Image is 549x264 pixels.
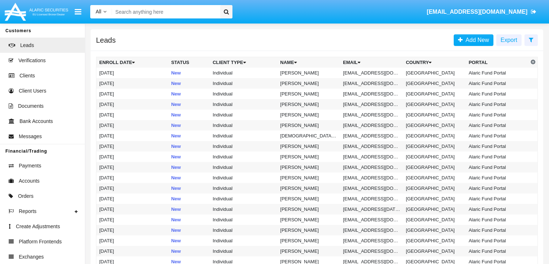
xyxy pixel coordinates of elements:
[168,110,210,120] td: New
[277,99,340,110] td: [PERSON_NAME]
[168,162,210,173] td: New
[423,2,540,22] a: [EMAIL_ADDRESS][DOMAIN_NAME]
[277,152,340,162] td: [PERSON_NAME]
[277,173,340,183] td: [PERSON_NAME]
[277,141,340,152] td: [PERSON_NAME]
[466,57,528,68] th: Portal
[96,110,169,120] td: [DATE]
[340,214,403,225] td: [EMAIL_ADDRESS][DOMAIN_NAME]
[210,152,277,162] td: Individual
[210,68,277,78] td: Individual
[403,214,466,225] td: [GEOGRAPHIC_DATA]
[18,192,34,200] span: Orders
[466,68,528,78] td: Alaric Fund Portal
[96,99,169,110] td: [DATE]
[18,102,44,110] span: Documents
[277,204,340,214] td: [PERSON_NAME]
[19,208,36,215] span: Reports
[19,177,40,185] span: Accounts
[210,235,277,246] td: Individual
[96,214,169,225] td: [DATE]
[340,225,403,235] td: [EMAIL_ADDRESS][DOMAIN_NAME]
[340,204,403,214] td: [EMAIL_ADDRESS][DATE][DOMAIN_NAME]
[340,68,403,78] td: [EMAIL_ADDRESS][DOMAIN_NAME]
[96,183,169,193] td: [DATE]
[340,235,403,246] td: [EMAIL_ADDRESS][DOMAIN_NAME]
[96,37,116,43] h5: Leads
[96,152,169,162] td: [DATE]
[168,120,210,131] td: New
[403,162,466,173] td: [GEOGRAPHIC_DATA]
[168,225,210,235] td: New
[277,120,340,131] td: [PERSON_NAME]
[168,152,210,162] td: New
[340,141,403,152] td: [EMAIL_ADDRESS][DOMAIN_NAME]
[340,120,403,131] td: [EMAIL_ADDRESS][DOMAIN_NAME]
[19,118,53,125] span: Bank Accounts
[466,131,528,141] td: Alaric Fund Portal
[96,78,169,89] td: [DATE]
[19,87,46,95] span: Client Users
[466,193,528,204] td: Alaric Fund Portal
[466,120,528,131] td: Alaric Fund Portal
[340,78,403,89] td: [EMAIL_ADDRESS][DOMAIN_NAME]
[466,110,528,120] td: Alaric Fund Portal
[403,235,466,246] td: [GEOGRAPHIC_DATA]
[403,99,466,110] td: [GEOGRAPHIC_DATA]
[496,34,522,46] button: Export
[466,204,528,214] td: Alaric Fund Portal
[501,37,517,43] span: Export
[466,99,528,110] td: Alaric Fund Portal
[403,120,466,131] td: [GEOGRAPHIC_DATA]
[168,131,210,141] td: New
[210,246,277,256] td: Individual
[168,246,210,256] td: New
[277,68,340,78] td: [PERSON_NAME]
[210,89,277,99] td: Individual
[210,99,277,110] td: Individual
[4,1,69,22] img: Logo image
[210,183,277,193] td: Individual
[277,183,340,193] td: [PERSON_NAME]
[210,57,277,68] th: Client Type
[466,141,528,152] td: Alaric Fund Portal
[168,204,210,214] td: New
[277,162,340,173] td: [PERSON_NAME]
[466,152,528,162] td: Alaric Fund Portal
[96,162,169,173] td: [DATE]
[277,110,340,120] td: [PERSON_NAME]
[340,193,403,204] td: [EMAIL_ADDRESS][DOMAIN_NAME]
[340,89,403,99] td: [EMAIL_ADDRESS][DOMAIN_NAME]
[168,89,210,99] td: New
[277,235,340,246] td: [PERSON_NAME]
[168,57,210,68] th: Status
[168,173,210,183] td: New
[18,57,45,64] span: Verifications
[210,225,277,235] td: Individual
[466,183,528,193] td: Alaric Fund Portal
[403,183,466,193] td: [GEOGRAPHIC_DATA]
[96,193,169,204] td: [DATE]
[403,246,466,256] td: [GEOGRAPHIC_DATA]
[168,141,210,152] td: New
[403,152,466,162] td: [GEOGRAPHIC_DATA]
[112,5,218,18] input: Search
[19,133,42,140] span: Messages
[96,89,169,99] td: [DATE]
[403,193,466,204] td: [GEOGRAPHIC_DATA]
[403,57,466,68] th: Country
[466,173,528,183] td: Alaric Fund Portal
[427,9,527,15] span: [EMAIL_ADDRESS][DOMAIN_NAME]
[210,193,277,204] td: Individual
[168,99,210,110] td: New
[340,131,403,141] td: [EMAIL_ADDRESS][DOMAIN_NAME]
[20,42,34,49] span: Leads
[168,68,210,78] td: New
[403,225,466,235] td: [GEOGRAPHIC_DATA]
[96,235,169,246] td: [DATE]
[96,68,169,78] td: [DATE]
[16,223,60,230] span: Create Adjustments
[277,246,340,256] td: [PERSON_NAME]
[340,99,403,110] td: [EMAIL_ADDRESS][DOMAIN_NAME]
[277,131,340,141] td: [DEMOGRAPHIC_DATA][PERSON_NAME]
